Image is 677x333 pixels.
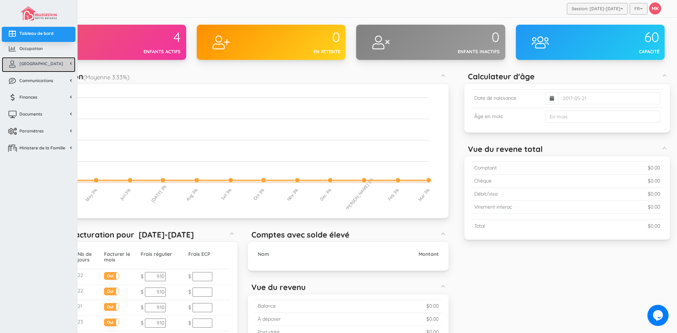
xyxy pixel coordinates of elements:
[251,30,340,45] div: 0
[19,30,54,36] span: Tableau de bord
[19,61,63,67] span: [GEOGRAPHIC_DATA]
[471,174,607,187] td: Chèque
[188,289,191,295] span: $
[607,174,663,187] td: $0.00
[417,187,431,203] tspan: Mar 3%
[344,177,375,211] tspan: [PERSON_NAME] 3%
[75,269,101,285] td: 22
[185,187,199,202] tspan: Aug 3%
[252,187,266,202] tspan: Oct 3%
[2,57,75,72] a: [GEOGRAPHIC_DATA]
[545,111,660,123] input: En mois
[220,187,233,201] tspan: Set 3%
[571,30,659,45] div: 60
[119,187,132,201] tspan: Jun 3%
[75,316,101,331] td: 23
[471,161,607,174] td: Comptant
[104,272,118,278] label: Oui
[251,283,306,291] h5: Vue du revenu
[471,201,607,214] td: Virement interac
[104,303,118,309] label: Oui
[471,89,543,107] td: Date de naissance
[188,304,191,310] span: $
[75,285,101,300] td: 22
[370,313,441,326] td: $0.00
[2,141,75,156] a: Ministere de la Famille
[471,187,607,201] td: Débit/visa
[150,184,168,203] tspan: [DATE] 3%
[104,319,118,324] label: Oui
[387,187,401,202] tspan: Feb 3%
[258,252,326,257] h5: Nom
[92,48,181,55] div: Enfants actifs
[411,30,500,45] div: 0
[2,91,75,106] a: Finances
[607,220,663,232] td: $0.00
[19,94,37,100] span: Finances
[19,128,44,134] span: Paramètres
[370,300,441,313] td: $0.00
[468,72,535,81] h5: Calculateur d'âge
[2,124,75,140] a: Paramètres
[104,252,135,263] h5: Facturer le mois
[255,313,369,326] td: À déposer
[104,288,118,293] label: Oui
[607,161,663,174] td: $0.00
[468,145,543,153] h5: Vue du revene total
[607,187,663,201] td: $0.00
[75,300,101,316] td: 21
[471,107,543,125] td: Âge en mois
[2,107,75,123] a: Documents
[471,220,607,232] td: Total
[141,289,144,295] span: $
[607,201,663,214] td: $0.00
[20,6,56,20] img: image
[19,111,42,117] span: Documents
[188,252,227,257] h5: Frais ECP
[255,300,369,313] td: Balance
[84,187,98,203] tspan: May 3%
[2,42,75,57] a: Occupation
[647,305,670,326] iframe: chat widget
[141,273,144,279] span: $
[558,92,660,104] input: 2017-05-21
[571,48,659,55] div: Capacité
[188,320,191,326] span: $
[286,187,300,202] tspan: Nov 3%
[141,252,183,257] h5: Frais régulier
[251,230,349,239] h5: Comptes avec solde élevé
[41,230,194,239] h5: Mois de facturation pour [DATE]-[DATE]
[411,48,500,55] div: Enfants inactifs
[141,320,144,326] span: $
[19,145,65,151] span: Ministere de la Famille
[19,45,43,51] span: Occupation
[92,30,181,45] div: 4
[78,252,98,263] h5: Nb de jours
[2,27,75,42] a: Tableau de bord
[332,252,439,257] h5: Montant
[251,48,340,55] div: En attente
[319,187,333,202] tspan: Dec 3%
[141,304,144,310] span: $
[19,78,53,84] span: Communications
[188,273,191,279] span: $
[2,74,75,89] a: Communications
